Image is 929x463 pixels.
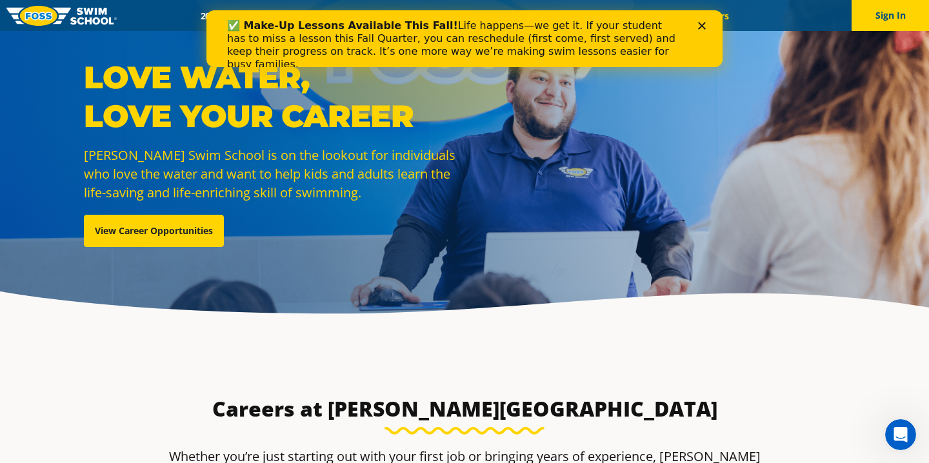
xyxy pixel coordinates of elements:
div: Close [492,12,504,19]
img: FOSS Swim School Logo [6,6,117,26]
iframe: Intercom live chat banner [206,10,723,67]
a: View Career Opportunities [84,215,224,247]
iframe: Intercom live chat [885,419,916,450]
a: Swim Path® Program [324,10,437,22]
a: Careers [686,10,740,22]
div: Life happens—we get it. If your student has to miss a lesson this Fall Quarter, you can reschedul... [21,9,475,61]
a: Blog [646,10,686,22]
a: Swim Like [PERSON_NAME] [509,10,646,22]
p: Love Water, Love Your Career [84,58,458,135]
a: About FOSS [437,10,510,22]
h3: Careers at [PERSON_NAME][GEOGRAPHIC_DATA] [160,396,769,422]
a: Schools [270,10,324,22]
b: ✅ Make-Up Lessons Available This Fall! [21,9,252,21]
span: [PERSON_NAME] Swim School is on the lookout for individuals who love the water and want to help k... [84,146,455,201]
a: 2025 Calendar [189,10,270,22]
